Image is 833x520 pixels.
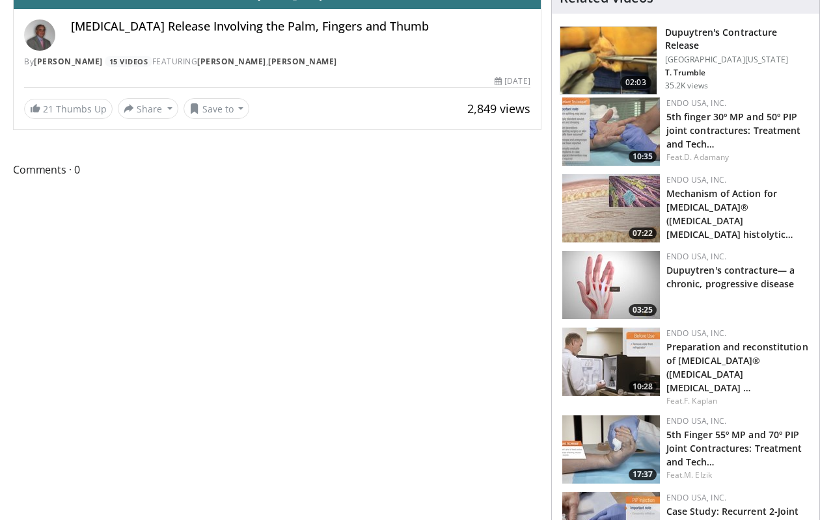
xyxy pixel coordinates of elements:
[105,56,152,67] a: 15 Videos
[665,81,708,91] p: 35.2K views
[562,97,660,166] img: 9a7f6d9b-8f8d-4cd1-ad66-b7e675c80458.150x105_q85_crop-smart_upscale.jpg
[560,26,812,95] a: 02:03 Dupuytren's Contracture Release [GEOGRAPHIC_DATA][US_STATE] T. Trumble 35.2K views
[24,99,113,119] a: 21 Thumbs Up
[665,26,812,52] h3: Dupuytren's Contracture Release
[629,227,657,239] span: 07:22
[562,97,660,166] a: 10:35
[24,19,55,51] img: Avatar
[562,415,660,484] img: 9476852b-d586-4d61-9b4a-8c7f020af3d3.150x105_q85_crop-smart_upscale.jpg
[467,101,530,116] span: 2,849 views
[562,328,660,396] a: 10:28
[666,264,795,290] a: Dupuytren's contracture— a chronic, progressive disease
[71,19,530,34] h4: [MEDICAL_DATA] Release Involving the Palm, Fingers and Thumb
[197,56,266,67] a: [PERSON_NAME]
[666,395,809,407] div: Feat.
[629,151,657,162] span: 10:35
[118,98,178,119] button: Share
[666,469,809,481] div: Feat.
[666,415,726,426] a: Endo USA, Inc.
[495,75,530,87] div: [DATE]
[24,56,530,68] div: By FEATURING ,
[666,428,802,468] a: 5th Finger 55º MP and 70º PIP Joint Contractures: Treatment and Tech…
[562,174,660,242] a: 07:22
[562,328,660,396] img: ab89541e-13d0-49f0-812b-38e61ef681fd.150x105_q85_crop-smart_upscale.jpg
[666,187,794,240] a: Mechanism of Action for [MEDICAL_DATA]® ([MEDICAL_DATA] [MEDICAL_DATA] histolytic…
[666,251,726,262] a: Endo USA, Inc.
[268,56,337,67] a: [PERSON_NAME]
[13,161,541,178] span: Comments 0
[666,151,809,163] div: Feat.
[666,341,808,394] a: Preparation and reconstitution of [MEDICAL_DATA]® ([MEDICAL_DATA] [MEDICAL_DATA] …
[666,110,801,150] a: 5th finger 30º MP and 50º PIP joint contractures: Treatment and Tech…
[629,381,657,393] span: 10:28
[629,469,657,480] span: 17:37
[684,395,717,406] a: F. Kaplan
[620,76,651,89] span: 02:03
[184,98,250,119] button: Save to
[665,68,812,78] p: T. Trumble
[562,174,660,242] img: 4f28c07a-856f-4770-928d-01fbaac11ded.150x105_q85_crop-smart_upscale.jpg
[665,55,812,65] p: [GEOGRAPHIC_DATA][US_STATE]
[684,469,712,480] a: M. Elzik
[43,103,53,115] span: 21
[666,492,726,503] a: Endo USA, Inc.
[684,151,729,162] a: D. Adamany
[562,251,660,319] a: 03:25
[666,328,726,339] a: Endo USA, Inc.
[560,27,657,94] img: 38790_0000_3.png.150x105_q85_crop-smart_upscale.jpg
[666,174,726,185] a: Endo USA, Inc.
[666,97,726,109] a: Endo USA, Inc.
[629,304,657,316] span: 03:25
[562,251,660,319] img: ad125784-313a-4fc2-9766-be83bf9ba0f3.150x105_q85_crop-smart_upscale.jpg
[562,415,660,484] a: 17:37
[34,56,103,67] a: [PERSON_NAME]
